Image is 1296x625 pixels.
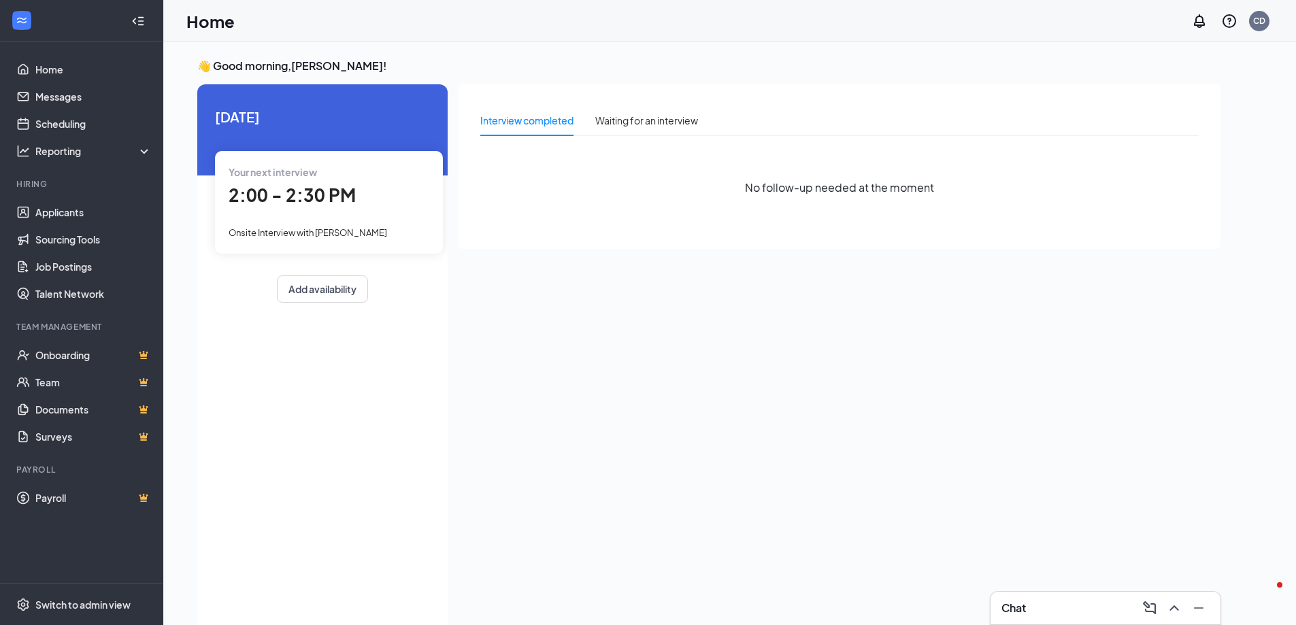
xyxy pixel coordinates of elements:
a: Home [35,56,152,83]
span: [DATE] [215,106,430,127]
a: OnboardingCrown [35,341,152,369]
a: DocumentsCrown [35,396,152,423]
svg: Collapse [131,14,145,28]
button: Minimize [1188,597,1210,619]
a: Job Postings [35,253,152,280]
svg: Settings [16,598,30,611]
div: Waiting for an interview [595,113,698,128]
button: ChevronUp [1163,597,1185,619]
button: Add availability [277,275,368,303]
h3: Chat [1001,601,1026,615]
a: SurveysCrown [35,423,152,450]
span: Your next interview [229,166,317,178]
span: Onsite Interview with [PERSON_NAME] [229,227,387,238]
svg: ComposeMessage [1142,600,1158,616]
span: 2:00 - 2:30 PM [229,184,356,206]
div: Switch to admin view [35,598,131,611]
iframe: Intercom live chat [1250,579,1282,611]
a: Scheduling [35,110,152,137]
h1: Home [186,10,235,33]
div: CD [1253,15,1265,27]
div: Payroll [16,464,149,475]
h3: 👋 Good morning, [PERSON_NAME] ! [197,58,1220,73]
a: TeamCrown [35,369,152,396]
a: PayrollCrown [35,484,152,511]
svg: ChevronUp [1166,600,1182,616]
svg: Analysis [16,144,30,158]
button: ComposeMessage [1139,597,1161,619]
div: Interview completed [480,113,574,128]
span: No follow-up needed at the moment [745,179,934,196]
a: Applicants [35,199,152,226]
div: Reporting [35,144,152,158]
svg: QuestionInfo [1221,13,1237,29]
a: Messages [35,83,152,110]
a: Sourcing Tools [35,226,152,253]
div: Hiring [16,178,149,190]
div: Team Management [16,321,149,333]
a: Talent Network [35,280,152,307]
svg: Minimize [1191,600,1207,616]
svg: Notifications [1191,13,1208,29]
svg: WorkstreamLogo [15,14,29,27]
